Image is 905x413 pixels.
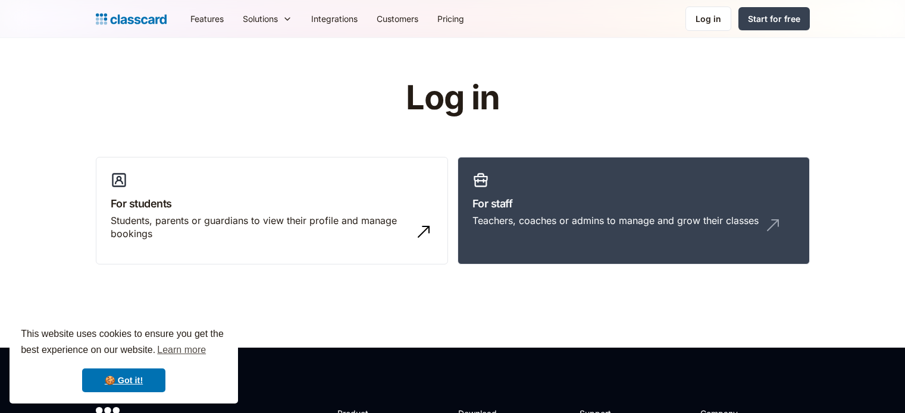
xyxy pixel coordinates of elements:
[472,214,759,227] div: Teachers, coaches or admins to manage and grow their classes
[738,7,810,30] a: Start for free
[111,214,409,241] div: Students, parents or guardians to view their profile and manage bookings
[367,5,428,32] a: Customers
[472,196,795,212] h3: For staff
[685,7,731,31] a: Log in
[243,12,278,25] div: Solutions
[111,196,433,212] h3: For students
[233,5,302,32] div: Solutions
[302,5,367,32] a: Integrations
[21,327,227,359] span: This website uses cookies to ensure you get the best experience on our website.
[155,341,208,359] a: learn more about cookies
[181,5,233,32] a: Features
[264,80,641,116] h1: Log in
[10,316,238,403] div: cookieconsent
[458,157,810,265] a: For staffTeachers, coaches or admins to manage and grow their classes
[748,12,800,25] div: Start for free
[428,5,474,32] a: Pricing
[96,11,167,27] a: home
[696,12,721,25] div: Log in
[96,157,448,265] a: For studentsStudents, parents or guardians to view their profile and manage bookings
[82,368,165,392] a: dismiss cookie message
